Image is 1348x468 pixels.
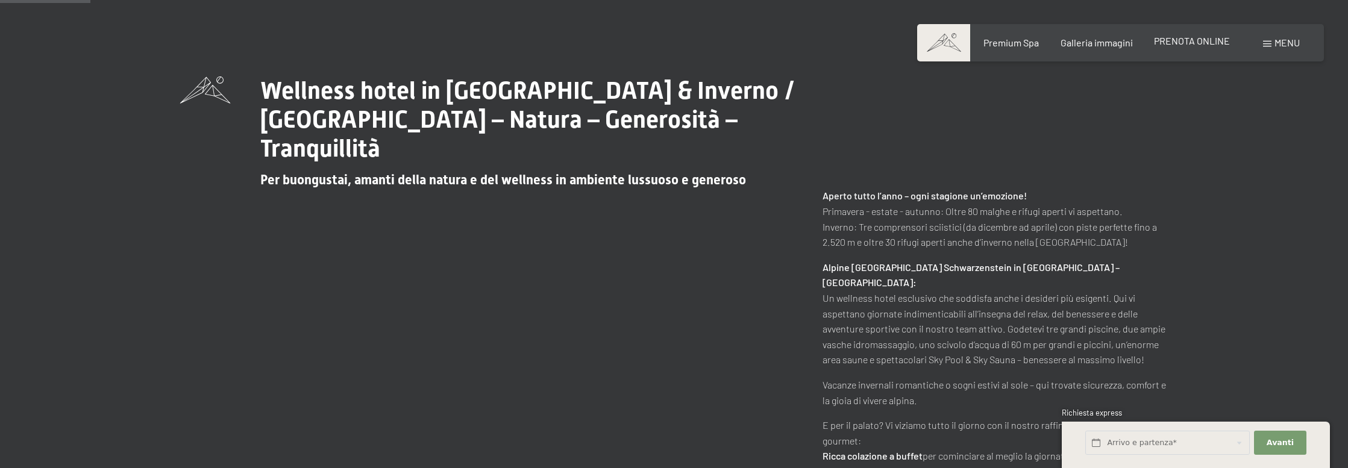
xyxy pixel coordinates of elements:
[1154,35,1230,46] a: PRENOTA ONLINE
[1254,431,1306,455] button: Avanti
[260,76,795,163] span: Wellness hotel in [GEOGRAPHIC_DATA] & Inverno / [GEOGRAPHIC_DATA] – Natura – Generosità – Tranqui...
[823,260,1168,367] p: Un wellness hotel esclusivo che soddisfa anche i desideri più esigenti. Qui vi aspettano giornate...
[1062,408,1122,417] span: Richiesta express
[823,190,1027,201] strong: Aperto tutto l’anno – ogni stagione un’emozione!
[1061,37,1133,48] a: Galleria immagini
[823,188,1168,249] p: Primavera - estate - autunno: Oltre 80 malghe e rifugi aperti vi aspettano. Inverno: Tre comprens...
[1274,37,1300,48] span: Menu
[823,450,923,461] strong: Ricca colazione a buffet
[823,261,1120,289] strong: Alpine [GEOGRAPHIC_DATA] Schwarzenstein in [GEOGRAPHIC_DATA] – [GEOGRAPHIC_DATA]:
[1267,437,1294,448] span: Avanti
[823,377,1168,408] p: Vacanze invernali romantiche o sogni estivi al sole – qui trovate sicurezza, comfort e la gioia d...
[983,37,1039,48] a: Premium Spa
[260,172,746,187] span: Per buongustai, amanti della natura e del wellness in ambiente lussuoso e generoso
